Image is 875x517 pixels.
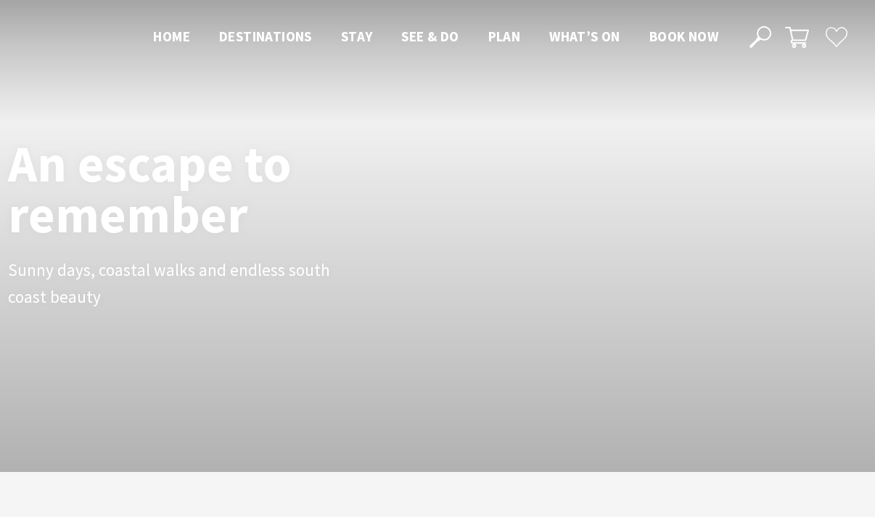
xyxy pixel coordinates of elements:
a: Destinations [219,28,312,46]
nav: Main Menu [139,25,733,49]
span: Book now [649,28,718,45]
a: Plan [488,28,521,46]
span: What’s On [549,28,620,45]
a: Book now [649,28,718,46]
a: See & Do [401,28,459,46]
p: Sunny days, coastal walks and endless south coast beauty [8,257,334,311]
a: Home [153,28,190,46]
span: See & Do [401,28,459,45]
h1: An escape to remember [8,138,407,240]
a: What’s On [549,28,620,46]
span: Plan [488,28,521,45]
span: Destinations [219,28,312,45]
a: Stay [341,28,373,46]
span: Home [153,28,190,45]
span: Stay [341,28,373,45]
